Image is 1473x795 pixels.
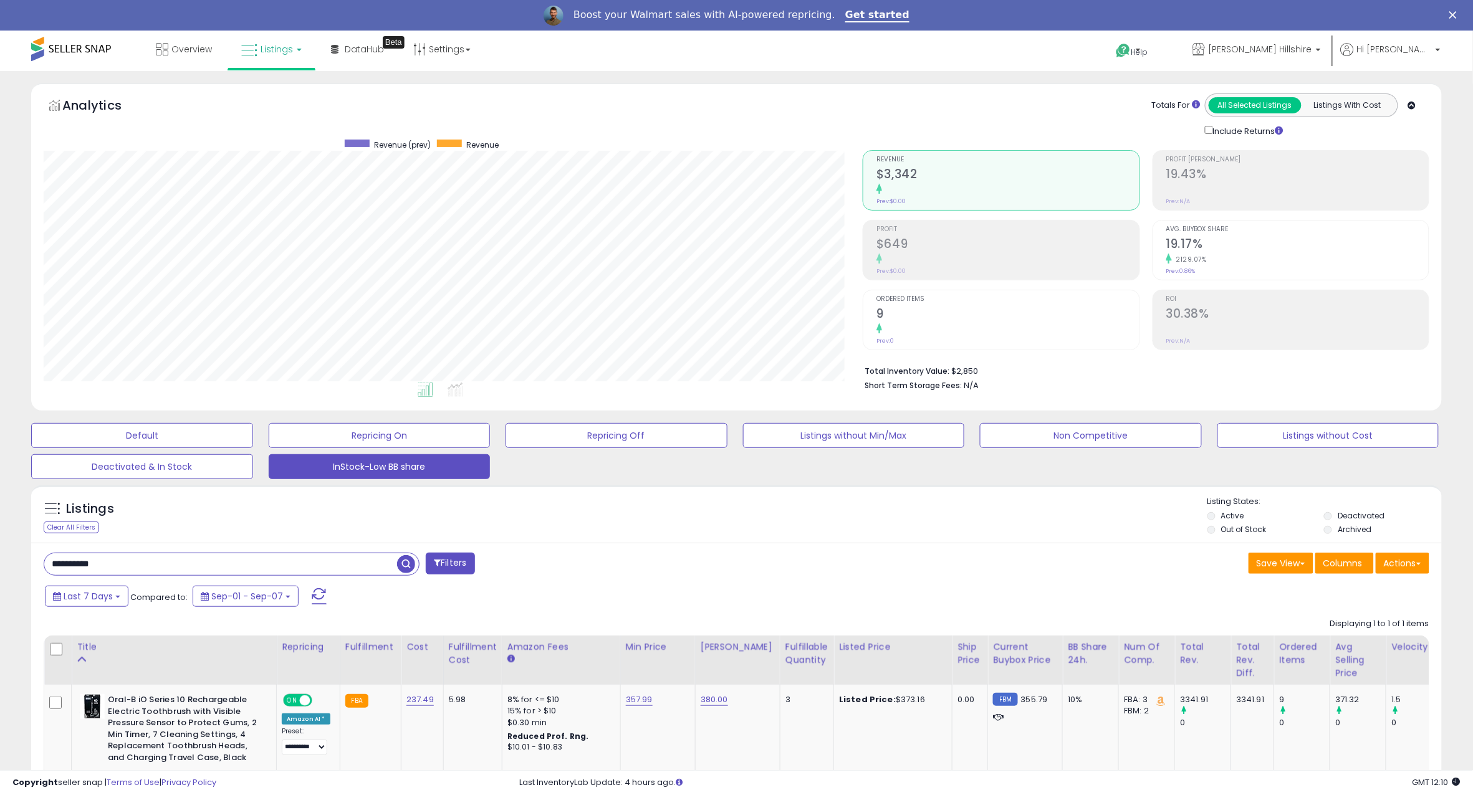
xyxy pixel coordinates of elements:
[507,694,611,705] div: 8% for <= $10
[701,640,775,654] div: [PERSON_NAME]
[876,198,906,205] small: Prev: $0.00
[269,423,491,448] button: Repricing On
[1449,11,1462,19] div: Close
[1180,640,1226,667] div: Total Rev.
[876,167,1139,184] h2: $3,342
[1221,510,1244,521] label: Active
[876,296,1139,303] span: Ordered Items
[282,727,330,755] div: Preset:
[1180,717,1231,728] div: 0
[383,36,405,49] div: Tooltip anchor
[1315,553,1374,574] button: Columns
[957,694,978,705] div: 0.00
[1166,267,1196,275] small: Prev: 0.86%
[404,31,480,68] a: Settings
[64,590,113,602] span: Last 7 Days
[12,777,216,789] div: seller snap | |
[130,591,188,603] span: Compared to:
[964,379,979,391] span: N/A
[839,640,947,654] div: Listed Price
[171,43,212,55] span: Overview
[1338,510,1384,521] label: Deactivated
[211,590,283,602] span: Sep-01 - Sep-07
[507,654,515,665] small: Amazon Fees.
[1338,524,1371,535] label: Archived
[449,640,497,667] div: Fulfillment Cost
[506,423,727,448] button: Repricing Off
[107,776,160,788] a: Terms of Use
[876,307,1139,323] h2: 9
[1413,776,1461,788] span: 2025-09-15 12:10 GMT
[269,454,491,479] button: InStock-Low BB share
[282,713,330,725] div: Amazon AI *
[1166,226,1429,233] span: Avg. Buybox Share
[345,694,368,708] small: FBA
[1249,553,1313,574] button: Save View
[12,776,58,788] strong: Copyright
[993,693,1017,706] small: FBM
[1166,167,1429,184] h2: 19.43%
[1323,557,1363,569] span: Columns
[876,237,1139,254] h2: $649
[865,363,1420,378] li: $2,850
[1166,307,1429,323] h2: 30.38%
[406,693,434,706] a: 237.49
[993,640,1057,667] div: Current Buybox Price
[1391,717,1442,728] div: 0
[876,267,906,275] small: Prev: $0.00
[845,9,909,22] a: Get started
[839,693,896,705] b: Listed Price:
[876,226,1139,233] span: Profit
[406,640,438,654] div: Cost
[1221,524,1267,535] label: Out of Stock
[507,731,589,741] b: Reduced Prof. Rng.
[146,31,221,68] a: Overview
[839,694,943,705] div: $373.16
[507,705,611,716] div: 15% for > $10
[1391,694,1442,705] div: 1.5
[876,156,1139,163] span: Revenue
[426,553,474,574] button: Filters
[1068,694,1109,705] div: 10%
[282,640,335,654] div: Repricing
[322,31,393,68] a: DataHub
[626,640,690,654] div: Min Price
[1131,47,1148,57] span: Help
[66,500,114,518] h5: Listings
[1166,296,1429,303] span: ROI
[1166,337,1191,345] small: Prev: N/A
[31,423,253,448] button: Default
[1180,694,1231,705] div: 3341.91
[865,366,949,376] b: Total Inventory Value:
[1335,717,1386,728] div: 0
[77,640,271,654] div: Title
[284,695,300,706] span: ON
[1124,694,1165,705] div: FBA: 3
[1196,123,1298,138] div: Include Returns
[345,640,396,654] div: Fulfillment
[743,423,965,448] button: Listings without Min/Max
[1279,640,1325,667] div: Ordered Items
[31,454,253,479] button: Deactivated & In Stock
[865,380,962,391] b: Short Term Storage Fees:
[1391,640,1437,654] div: Velocity
[507,742,611,753] div: $10.01 - $10.83
[1301,97,1394,113] button: Listings With Cost
[980,423,1202,448] button: Non Competitive
[701,693,728,706] a: 380.00
[1341,43,1441,71] a: Hi [PERSON_NAME]
[374,140,431,150] span: Revenue (prev)
[957,640,982,667] div: Ship Price
[1376,553,1429,574] button: Actions
[45,586,128,607] button: Last 7 Days
[1279,694,1330,705] div: 9
[544,6,564,26] img: Profile image for Adrian
[507,640,615,654] div: Amazon Fees
[1335,640,1381,680] div: Avg Selling Price
[1279,717,1330,728] div: 0
[785,640,828,667] div: Fulfillable Quantity
[1124,705,1165,716] div: FBM: 2
[1209,97,1302,113] button: All Selected Listings
[1106,34,1173,71] a: Help
[1152,100,1201,112] div: Totals For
